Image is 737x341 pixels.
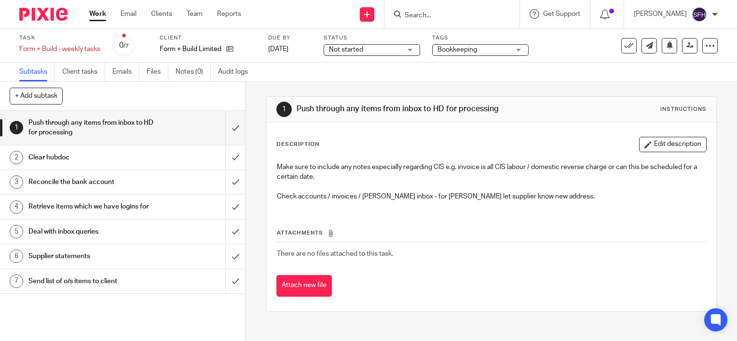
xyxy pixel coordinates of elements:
a: Work [89,9,106,19]
span: Bookkeeping [437,46,477,53]
label: Tags [432,34,529,42]
p: Make sure to include any notes especially regarding CIS e.g. invoice is all CIS labour / domestic... [277,162,706,182]
span: Attachments [277,230,323,236]
div: 1 [276,102,292,117]
a: Clients [151,9,172,19]
span: [DATE] [268,46,288,52]
button: + Add subtask [10,88,63,104]
p: Form + Build Limited [160,44,221,54]
a: Subtasks [19,63,55,81]
span: Get Support [543,11,580,17]
a: Team [187,9,203,19]
a: Client tasks [62,63,105,81]
img: svg%3E [692,7,707,22]
div: 7 [10,275,23,288]
div: 0 [119,40,129,51]
h1: Push through any items from inbox to HD for processing [297,104,512,114]
a: Audit logs [218,63,255,81]
h1: Supplier statements [28,249,153,263]
input: Search [404,12,491,20]
img: Pixie [19,8,68,21]
a: Files [147,63,168,81]
div: 6 [10,249,23,263]
div: 3 [10,175,23,189]
p: Check accounts / invoices / [PERSON_NAME] inbox - for [PERSON_NAME] let supplier know new address. [277,192,706,201]
h1: Reconcile the bank account [28,175,153,189]
div: 5 [10,225,23,238]
small: /7 [123,43,129,49]
h1: Clear hubdoc [28,150,153,165]
a: Reports [217,9,241,19]
label: Due by [268,34,312,42]
button: Edit description [639,137,707,152]
div: Instructions [660,105,707,113]
div: 4 [10,200,23,214]
a: Email [121,9,136,19]
p: Description [276,141,319,148]
label: Status [324,34,420,42]
a: Notes (0) [176,63,211,81]
a: Emails [112,63,139,81]
h1: Retrieve items which we have logins for [28,199,153,214]
div: 2 [10,151,23,164]
span: There are no files attached to this task. [277,250,393,257]
label: Client [160,34,256,42]
button: Attach new file [276,275,332,297]
h1: Send list of o/s items to client [28,274,153,289]
span: Not started [329,46,363,53]
h1: Deal with inbox queries [28,224,153,239]
p: [PERSON_NAME] [634,9,687,19]
div: 1 [10,121,23,134]
h1: Push through any items from inbox to HD for processing [28,116,153,140]
label: Task [19,34,100,42]
div: Form + Build - weekly tasks [19,44,100,54]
